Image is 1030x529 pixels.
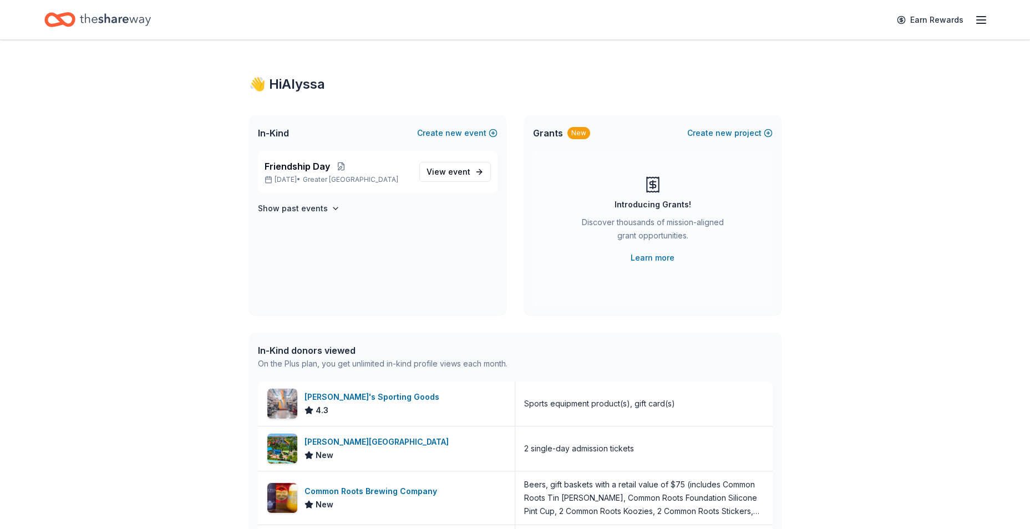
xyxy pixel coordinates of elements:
div: 👋 Hi Alyssa [249,75,782,93]
span: In-Kind [258,126,289,140]
button: Show past events [258,202,340,215]
span: View [427,165,470,179]
span: new [445,126,462,140]
a: View event [419,162,491,182]
button: Createnewevent [417,126,498,140]
div: Introducing Grants! [615,198,691,211]
div: [PERSON_NAME]'s Sporting Goods [305,390,444,404]
span: Grants [533,126,563,140]
img: Image for Dick's Sporting Goods [267,389,297,419]
span: Friendship Day [265,160,330,173]
div: [PERSON_NAME][GEOGRAPHIC_DATA] [305,435,453,449]
h4: Show past events [258,202,328,215]
img: Image for Common Roots Brewing Company [267,483,297,513]
span: event [448,167,470,176]
span: Greater [GEOGRAPHIC_DATA] [303,175,398,184]
a: Home [44,7,151,33]
div: 2 single-day admission tickets [524,442,634,455]
div: New [567,127,590,139]
div: Sports equipment product(s), gift card(s) [524,397,675,410]
div: Discover thousands of mission-aligned grant opportunities. [577,216,728,247]
span: New [316,449,333,462]
img: Image for Dorney Park & Wildwater Kingdom [267,434,297,464]
button: Createnewproject [687,126,773,140]
span: New [316,498,333,511]
div: In-Kind donors viewed [258,344,508,357]
span: new [716,126,732,140]
span: 4.3 [316,404,328,417]
div: Common Roots Brewing Company [305,485,442,498]
div: On the Plus plan, you get unlimited in-kind profile views each month. [258,357,508,370]
p: [DATE] • [265,175,410,184]
a: Learn more [631,251,674,264]
div: Beers, gift baskets with a retail value of $75 (includes Common Roots Tin [PERSON_NAME], Common R... [524,478,764,518]
a: Earn Rewards [890,10,970,30]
